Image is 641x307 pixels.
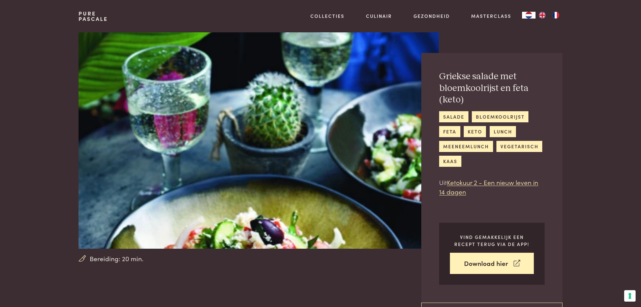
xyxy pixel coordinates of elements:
span: Bereiding: 20 min. [90,254,144,264]
a: EN [536,12,549,19]
img: Griekse salade met bloemkoolrijst en feta (keto) [79,32,439,249]
a: Culinair [366,12,392,20]
a: lunch [490,126,516,137]
a: meeneemlunch [439,141,493,152]
a: Masterclass [471,12,511,20]
a: vegetarisch [496,141,542,152]
a: PurePascale [79,11,108,22]
p: Uit [439,178,545,197]
a: salade [439,111,468,122]
a: Ketokuur 2 - Een nieuw leven in 14 dagen [439,178,538,196]
aside: Language selected: Nederlands [522,12,562,19]
div: Language [522,12,536,19]
ul: Language list [536,12,562,19]
a: keto [464,126,486,137]
a: FR [549,12,562,19]
a: bloemkoolrijst [472,111,528,122]
button: Uw voorkeuren voor toestemming voor trackingtechnologieën [624,290,636,302]
a: Gezondheid [414,12,450,20]
a: kaas [439,156,461,167]
a: Collecties [310,12,344,20]
a: Download hier [450,253,534,274]
h2: Griekse salade met bloemkoolrijst en feta (keto) [439,71,545,106]
a: NL [522,12,536,19]
a: feta [439,126,460,137]
p: Vind gemakkelijk een recept terug via de app! [450,234,534,247]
